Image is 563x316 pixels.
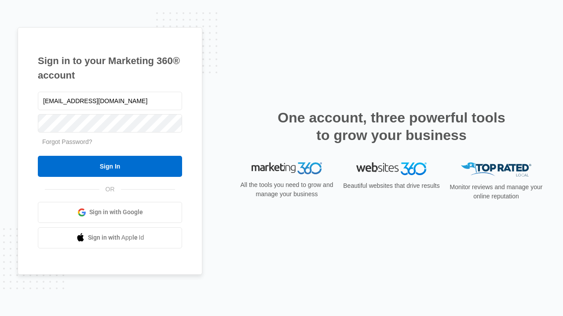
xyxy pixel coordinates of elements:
[38,156,182,177] input: Sign In
[89,208,143,217] span: Sign in with Google
[42,138,92,145] a: Forgot Password?
[447,183,545,201] p: Monitor reviews and manage your online reputation
[342,181,441,190] p: Beautiful websites that drive results
[461,162,531,177] img: Top Rated Local
[38,92,182,110] input: Email
[275,109,508,144] h2: One account, three powerful tools to grow your business
[38,202,182,223] a: Sign in with Google
[356,162,427,175] img: Websites 360
[99,185,121,194] span: OR
[88,233,144,242] span: Sign in with Apple Id
[38,54,182,83] h1: Sign in to your Marketing 360® account
[252,162,322,175] img: Marketing 360
[238,180,336,199] p: All the tools you need to grow and manage your business
[38,227,182,248] a: Sign in with Apple Id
